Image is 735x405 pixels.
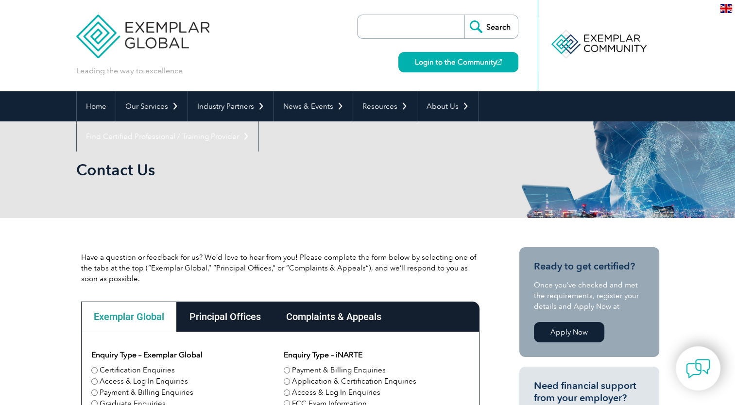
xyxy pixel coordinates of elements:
[91,349,203,361] legend: Enquiry Type – Exemplar Global
[76,160,449,179] h1: Contact Us
[284,349,362,361] legend: Enquiry Type – iNARTE
[292,376,416,387] label: Application & Certification Enquiries
[100,376,188,387] label: Access & Log In Enquiries
[496,59,502,65] img: open_square.png
[81,252,479,284] p: Have a question or feedback for us? We’d love to hear from you! Please complete the form below by...
[720,4,732,13] img: en
[177,302,273,332] div: Principal Offices
[464,15,518,38] input: Search
[76,66,183,76] p: Leading the way to excellence
[116,91,188,121] a: Our Services
[417,91,478,121] a: About Us
[274,91,353,121] a: News & Events
[534,322,604,342] a: Apply Now
[77,121,258,152] a: Find Certified Professional / Training Provider
[100,365,175,376] label: Certification Enquiries
[273,302,394,332] div: Complaints & Appeals
[292,365,386,376] label: Payment & Billing Enquiries
[398,52,518,72] a: Login to the Community
[81,302,177,332] div: Exemplar Global
[292,387,380,398] label: Access & Log In Enquiries
[534,280,645,312] p: Once you’ve checked and met the requirements, register your details and Apply Now at
[77,91,116,121] a: Home
[188,91,273,121] a: Industry Partners
[534,260,645,272] h3: Ready to get certified?
[100,387,193,398] label: Payment & Billing Enquiries
[534,380,645,404] h3: Need financial support from your employer?
[353,91,417,121] a: Resources
[686,356,710,381] img: contact-chat.png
